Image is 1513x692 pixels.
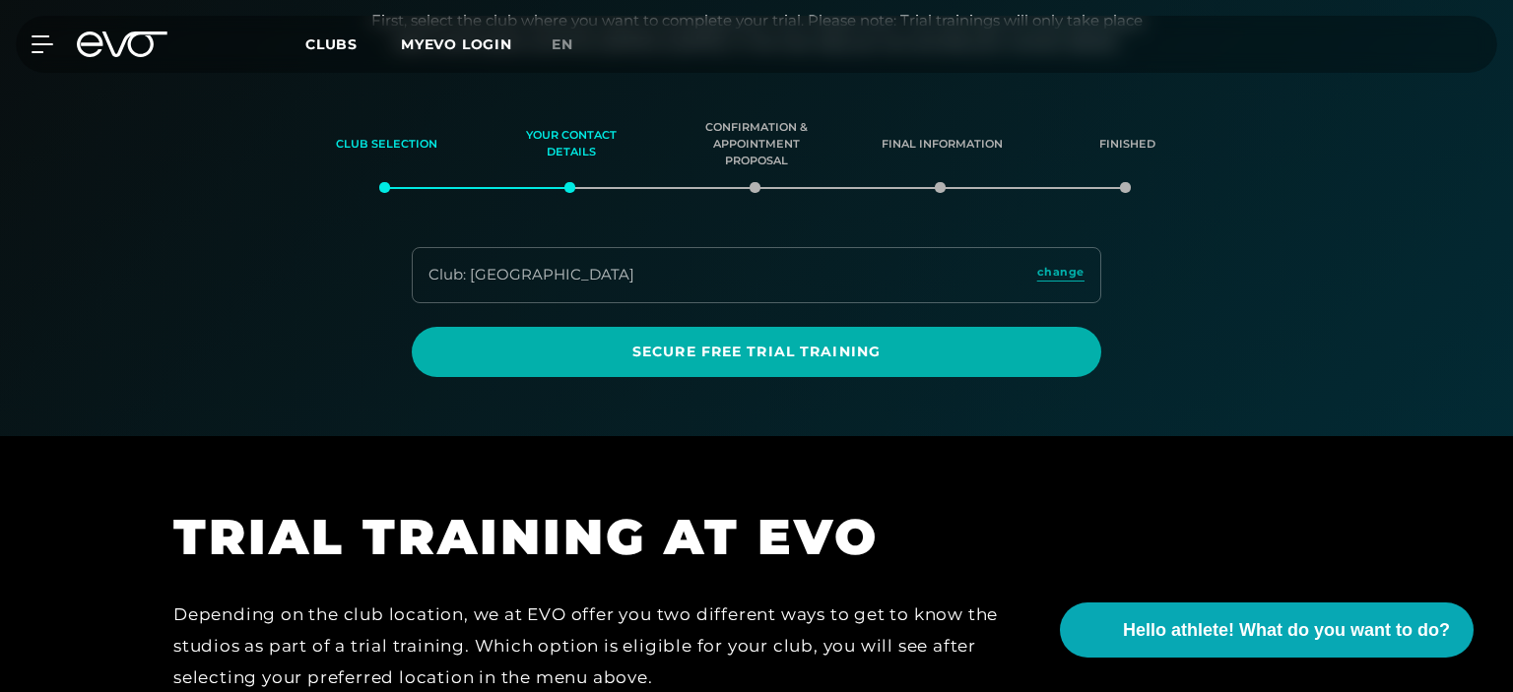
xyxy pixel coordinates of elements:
span: Hello athlete! What do you want to do? [1123,617,1450,644]
a: Secure free trial training [412,327,1101,377]
div: Confirmation & Appointment Proposal [689,109,824,178]
div: Your contact details [503,109,639,178]
div: Final information [874,109,1010,178]
span: Secure free trial training [459,342,1054,362]
h1: TRIAL TRAINING AT EVO [173,505,1060,569]
div: Finished [1059,109,1195,178]
button: Hello athlete! What do you want to do? [1060,602,1474,658]
span: en [552,35,573,53]
div: Club selection [318,109,454,178]
div: Club: [GEOGRAPHIC_DATA] [428,264,634,286]
span: Clubs [305,35,358,53]
span: change [1037,264,1085,281]
a: change [1037,264,1085,286]
a: Clubs [305,34,397,53]
a: en [552,33,597,56]
a: MYEVO LOGIN [401,35,512,53]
